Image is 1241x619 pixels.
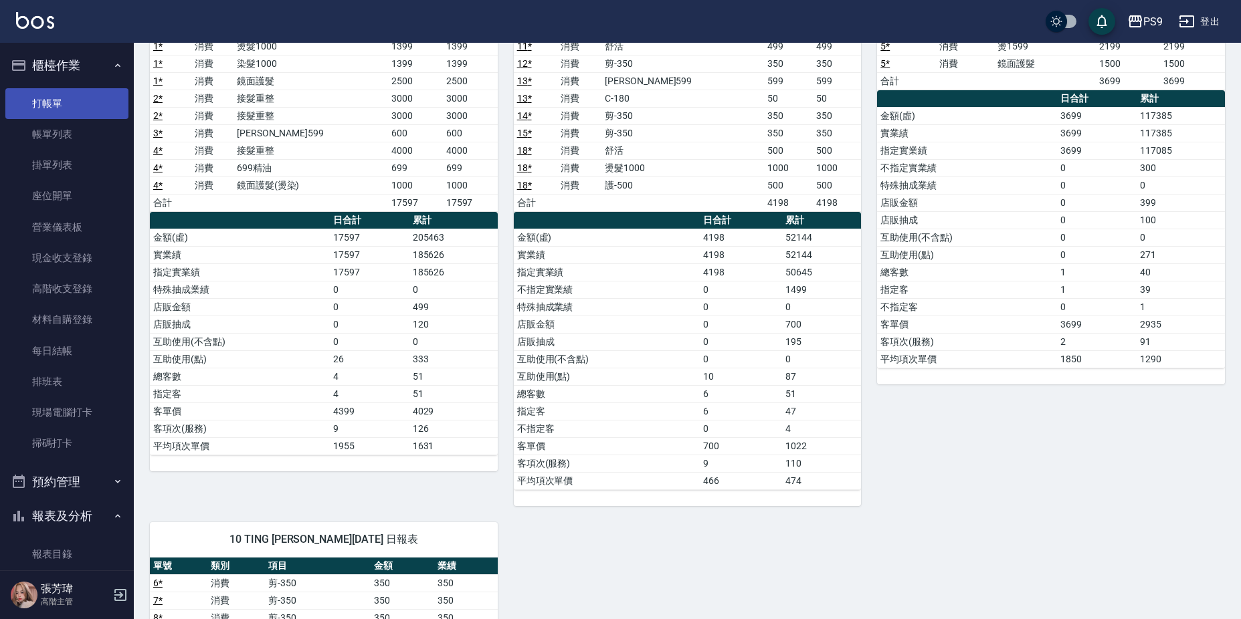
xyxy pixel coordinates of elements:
td: 1850 [1057,350,1137,368]
td: 1000 [813,159,862,176]
td: 51 [409,368,498,385]
td: 消費 [191,37,233,55]
td: 17597 [330,246,409,263]
td: 699 [443,159,498,176]
td: 52144 [782,229,861,246]
a: 現金收支登錄 [5,243,128,273]
td: 2199 [1160,37,1225,55]
td: 4029 [409,402,498,420]
td: 1631 [409,437,498,455]
td: 平均項次單價 [877,350,1057,368]
th: 累計 [1137,90,1225,108]
th: 累計 [782,212,861,229]
td: 0 [700,420,782,437]
td: 0 [700,281,782,298]
td: 6 [700,402,782,420]
td: 店販抽成 [514,333,700,350]
td: 300 [1137,159,1225,176]
td: 26 [330,350,409,368]
h5: 張芳瑋 [41,582,109,596]
td: 店販金額 [150,298,330,316]
td: 350 [434,574,498,592]
td: 350 [813,124,862,142]
div: PS9 [1143,13,1163,30]
td: 消費 [191,124,233,142]
a: 每日結帳 [5,336,128,366]
td: 500 [764,176,813,194]
td: 燙1599 [994,37,1096,55]
td: 39 [1137,281,1225,298]
td: 0 [1057,159,1137,176]
td: 9 [700,455,782,472]
td: 17597 [443,194,498,211]
a: 掃碼打卡 [5,428,128,459]
td: 4000 [443,142,498,159]
td: 4198 [813,194,862,211]
td: 3699 [1057,142,1137,159]
td: 3699 [1057,316,1137,333]
td: 4 [330,385,409,402]
td: 0 [1057,176,1137,194]
th: 金額 [371,558,434,575]
td: 客項次(服務) [514,455,700,472]
td: 0 [782,298,861,316]
td: 4399 [330,402,409,420]
td: 指定實業績 [877,142,1057,159]
th: 累計 [409,212,498,229]
td: 117385 [1137,124,1225,142]
td: 0 [330,298,409,316]
td: 互助使用(不含點) [514,350,700,368]
td: 600 [443,124,498,142]
td: 客單價 [877,316,1057,333]
td: 鏡面護髮 [233,72,388,90]
table: a dense table [150,21,498,212]
td: 不指定客 [877,298,1057,316]
a: 消費分析儀表板 [5,570,128,600]
td: 50 [813,90,862,107]
td: 1399 [388,37,443,55]
td: 消費 [557,37,601,55]
td: 1290 [1137,350,1225,368]
td: 4198 [700,246,782,263]
td: 350 [434,592,498,609]
td: 700 [782,316,861,333]
td: 0 [1057,246,1137,263]
td: 特殊抽成業績 [514,298,700,316]
td: 消費 [207,592,265,609]
td: 合計 [514,194,558,211]
td: 1500 [1096,55,1160,72]
td: 店販金額 [514,316,700,333]
td: 3699 [1096,72,1160,90]
td: 店販金額 [877,194,1057,211]
td: 0 [330,281,409,298]
td: 699 [388,159,443,176]
td: [PERSON_NAME]599 [233,124,388,142]
td: 總客數 [150,368,330,385]
td: 0 [700,316,782,333]
th: 業績 [434,558,498,575]
td: 0 [330,333,409,350]
td: 互助使用(點) [514,368,700,385]
td: 消費 [557,107,601,124]
td: 500 [813,142,862,159]
td: 1 [1057,263,1137,281]
td: 接髮重整 [233,142,388,159]
td: 店販抽成 [877,211,1057,229]
td: [PERSON_NAME]599 [601,72,764,90]
td: 消費 [557,176,601,194]
img: Logo [16,12,54,29]
a: 排班表 [5,366,128,397]
td: 舒活 [601,142,764,159]
img: Person [11,582,37,608]
a: 高階收支登錄 [5,273,128,304]
td: 499 [813,37,862,55]
td: 消費 [936,37,994,55]
td: 350 [371,592,434,609]
td: 不指定實業績 [877,159,1057,176]
td: 4198 [700,229,782,246]
td: 17597 [388,194,443,211]
button: 登出 [1173,9,1225,34]
button: save [1088,8,1115,35]
td: 350 [371,574,434,592]
td: 350 [764,107,813,124]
